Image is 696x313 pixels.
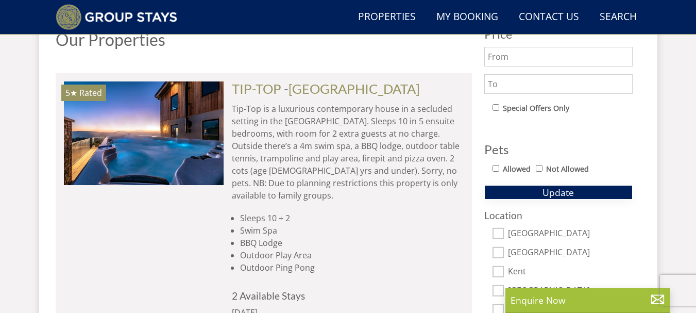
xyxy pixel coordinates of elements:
label: [GEOGRAPHIC_DATA] [508,248,633,259]
input: From [484,47,633,67]
label: Kent [508,267,633,278]
h1: Our Properties [56,30,472,48]
button: Update [484,185,633,200]
img: tip-top-holiday-home-devon-sleeps-10-hot-tub.original.jpg [64,81,224,185]
li: Sleeps 10 + 2 [240,212,464,224]
label: [GEOGRAPHIC_DATA] [508,286,633,297]
span: Rated [79,87,102,98]
a: Properties [354,6,420,29]
li: BBQ Lodge [240,237,464,249]
span: Update [542,186,574,199]
input: To [484,74,633,94]
a: Contact Us [515,6,583,29]
span: TIP-TOP has a 5 star rating under the Quality in Tourism Scheme [65,87,77,98]
label: Special Offers Only [503,103,569,114]
label: Not Allowed [546,163,589,175]
h3: Price [484,27,633,41]
a: My Booking [432,6,502,29]
h4: 2 Available Stays [232,290,464,301]
img: Group Stays [56,4,178,30]
li: Swim Spa [240,224,464,237]
li: Outdoor Ping Pong [240,261,464,274]
a: 5★ Rated [64,81,224,185]
p: Enquire Now [511,293,665,307]
h3: Pets [484,143,633,156]
label: Allowed [503,163,531,175]
label: [GEOGRAPHIC_DATA] [508,228,633,240]
a: TIP-TOP [232,81,281,96]
span: - [284,81,420,96]
h3: Location [484,210,633,221]
p: Tip-Top is a luxurious contemporary house in a secluded setting in the [GEOGRAPHIC_DATA]. Sleeps ... [232,103,464,202]
a: Search [596,6,641,29]
a: [GEOGRAPHIC_DATA] [288,81,420,96]
li: Outdoor Play Area [240,249,464,261]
